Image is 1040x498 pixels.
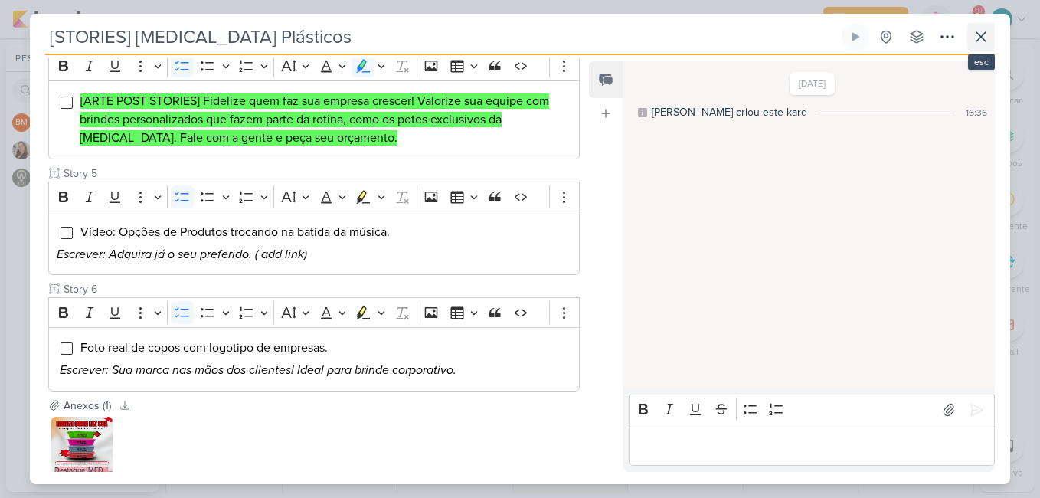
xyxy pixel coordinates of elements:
[45,23,839,51] input: Kard Sem Título
[57,247,307,262] i: Escrever: Adquira já o seu preferido. ( add link)
[48,182,580,211] div: Editor toolbar
[64,398,111,414] div: Anexos (1)
[48,327,580,392] div: Editor editing area: main
[968,54,995,70] div: esc
[61,281,580,297] input: Texto sem título
[51,463,113,478] div: Destaque [MEDICAL_DATA] (1).png
[966,106,987,120] div: 16:36
[48,297,580,327] div: Editor toolbar
[80,224,390,240] span: Vídeo: Opções de Produtos trocando na batida da música.
[80,93,549,146] mark: [ARTE POST STORIES] Fidelize quem faz sua empresa crescer! Valorize sua equipe com brindes person...
[48,80,580,159] div: Editor editing area: main
[60,362,456,378] i: Escrever: Sua marca nas mãos dos clientes! Ideal para brinde corporativo.
[51,417,113,478] img: I1wNRs0fFOYhBlFWNPhGvXdSGxg6M4IIKwVsk42N.png
[652,104,807,120] div: [PERSON_NAME] criou este kard
[629,395,995,424] div: Editor toolbar
[849,31,862,43] div: Ligar relógio
[61,165,580,182] input: Texto sem título
[48,51,580,80] div: Editor toolbar
[48,211,580,275] div: Editor editing area: main
[629,424,995,466] div: Editor editing area: main
[80,340,328,355] span: Foto real de copos com logotipo de empresas.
